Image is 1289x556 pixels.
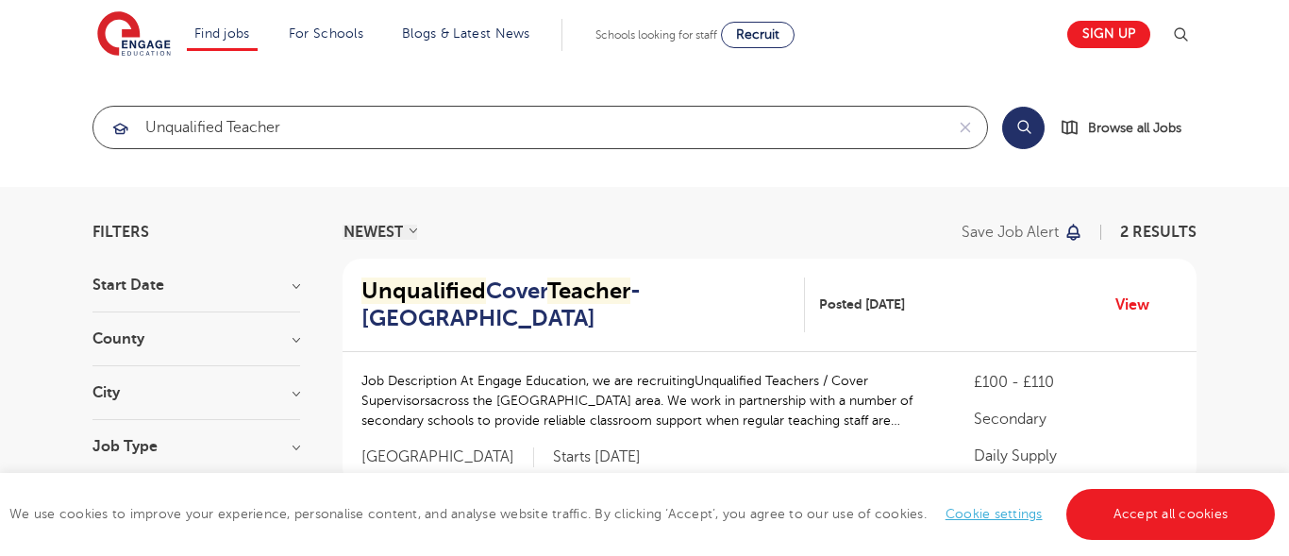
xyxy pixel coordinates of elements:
[92,225,149,240] span: Filters
[819,295,905,314] span: Posted [DATE]
[93,107,944,148] input: Submit
[92,106,988,149] div: Submit
[97,11,171,59] img: Engage Education
[92,385,300,400] h3: City
[92,278,300,293] h3: Start Date
[361,371,936,430] p: Job Description At Engage Education, we are recruitingUnqualified Teachers / Cover Supervisorsacr...
[736,27,779,42] span: Recruit
[974,371,1178,394] p: £100 - £110
[1066,489,1276,540] a: Accept all cookies
[402,26,530,41] a: Blogs & Latest News
[361,447,534,467] span: [GEOGRAPHIC_DATA]
[974,408,1178,430] p: Secondary
[194,26,250,41] a: Find jobs
[361,278,486,304] mark: Unqualified
[9,507,1280,521] span: We use cookies to improve your experience, personalise content, and analyse website traffic. By c...
[974,445,1178,467] p: Daily Supply
[1088,117,1181,139] span: Browse all Jobs
[944,107,987,148] button: Clear
[1060,117,1197,139] a: Browse all Jobs
[553,447,641,467] p: Starts [DATE]
[361,278,805,332] a: UnqualifiedCoverTeacher- [GEOGRAPHIC_DATA]
[962,225,1083,240] button: Save job alert
[289,26,363,41] a: For Schools
[595,28,717,42] span: Schools looking for staff
[92,439,300,454] h3: Job Type
[946,507,1043,521] a: Cookie settings
[547,278,630,304] mark: Teacher
[1067,21,1150,48] a: Sign up
[962,225,1059,240] p: Save job alert
[1115,293,1163,317] a: View
[1002,107,1045,149] button: Search
[721,22,795,48] a: Recruit
[361,278,790,332] h2: Cover - [GEOGRAPHIC_DATA]
[1120,224,1197,241] span: 2 RESULTS
[92,331,300,346] h3: County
